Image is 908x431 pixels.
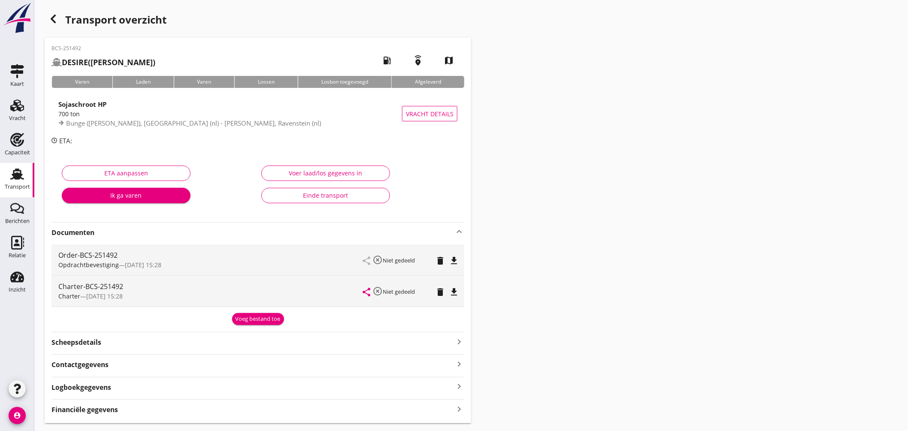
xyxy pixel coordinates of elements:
div: Einde transport [269,191,383,200]
img: logo-small.a267ee39.svg [2,2,33,34]
i: emergency_share [406,48,430,72]
button: Ik ga varen [62,188,191,203]
a: Sojaschroot HP700 tonBunge ([PERSON_NAME]), [GEOGRAPHIC_DATA] (nl) - [PERSON_NAME], Ravenstein (n... [51,95,464,133]
div: Lossen [234,76,298,88]
i: delete [435,256,445,266]
div: Capaciteit [5,150,30,155]
span: Bunge ([PERSON_NAME]), [GEOGRAPHIC_DATA] (nl) - [PERSON_NAME], Ravenstein (nl) [66,119,321,127]
div: 700 ton [58,109,402,118]
i: file_download [449,256,459,266]
div: Ik ga varen [69,191,184,200]
div: — [58,260,363,269]
span: Vracht details [406,109,454,118]
div: Voeg bestand toe [236,315,281,323]
i: delete [435,287,445,297]
button: Vracht details [402,106,457,121]
p: BCS-251492 [51,45,155,52]
i: local_gas_station [375,48,399,72]
button: Voer laad/los gegevens in [261,166,390,181]
strong: Contactgegevens [51,360,109,370]
div: Order-BCS-251492 [58,250,363,260]
strong: Financiële gegevens [51,405,118,415]
i: highlight_off [372,255,383,265]
button: ETA aanpassen [62,166,191,181]
button: Einde transport [261,188,390,203]
strong: Scheepsdetails [51,338,101,347]
div: Inzicht [9,287,26,292]
small: Niet gedeeld [383,288,415,295]
div: Vracht [9,115,26,121]
div: Charter-BCS-251492 [58,281,363,292]
div: Losbon toegevoegd [298,76,391,88]
div: Berichten [5,218,30,224]
small: Niet gedeeld [383,256,415,264]
i: keyboard_arrow_up [454,226,464,237]
div: Voer laad/los gegevens in [269,169,383,178]
i: keyboard_arrow_right [454,336,464,347]
div: Varen [51,76,112,88]
div: Kaart [10,81,24,87]
i: share [361,287,372,297]
i: keyboard_arrow_right [454,358,464,370]
div: ETA aanpassen [69,169,183,178]
div: Afgeleverd [391,76,464,88]
div: Transport [5,184,30,190]
div: Relatie [9,253,26,258]
span: Opdrachtbevestiging [58,261,119,269]
i: keyboard_arrow_right [454,381,464,392]
span: [DATE] 15:28 [125,261,161,269]
div: — [58,292,363,301]
strong: Documenten [51,228,454,238]
strong: Logboekgegevens [51,383,111,392]
strong: DESIRE [62,57,88,67]
i: keyboard_arrow_right [454,403,464,415]
div: Varen [174,76,235,88]
span: [DATE] 15:28 [86,292,123,300]
i: map [437,48,461,72]
button: Voeg bestand toe [232,313,284,325]
h2: ([PERSON_NAME]) [51,57,155,68]
span: ETA: [59,136,72,145]
div: Transport overzicht [45,10,471,31]
i: account_circle [9,407,26,424]
strong: Sojaschroot HP [58,100,106,109]
span: Charter [58,292,80,300]
i: highlight_off [372,286,383,296]
div: Laden [112,76,174,88]
i: file_download [449,287,459,297]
